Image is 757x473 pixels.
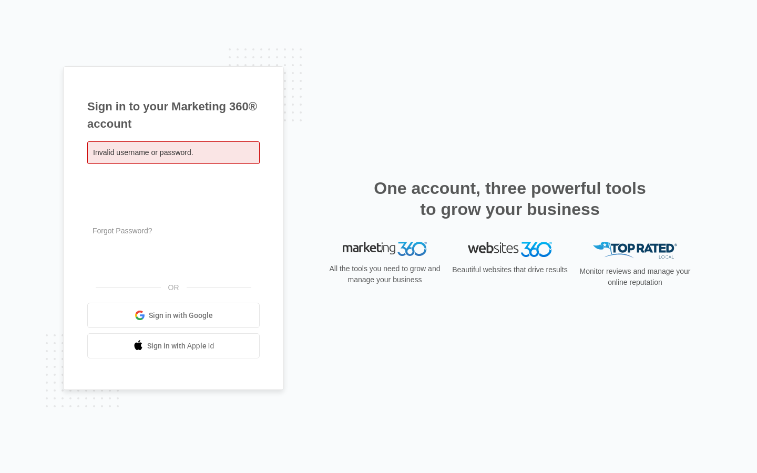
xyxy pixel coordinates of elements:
a: Sign in with Apple Id [87,333,260,358]
span: Sign in with Apple Id [147,341,214,352]
a: Forgot Password? [93,227,152,235]
h2: One account, three powerful tools to grow your business [371,178,649,220]
a: Sign in with Google [87,303,260,328]
span: Sign in with Google [149,310,213,321]
img: Marketing 360 [343,242,427,256]
p: Monitor reviews and manage your online reputation [576,266,694,288]
span: Invalid username or password. [93,148,193,157]
span: OR [161,282,187,293]
img: Websites 360 [468,242,552,257]
p: All the tools you need to grow and manage your business [326,263,444,285]
p: Beautiful websites that drive results [451,264,569,275]
h1: Sign in to your Marketing 360® account [87,98,260,132]
img: Top Rated Local [593,242,677,259]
